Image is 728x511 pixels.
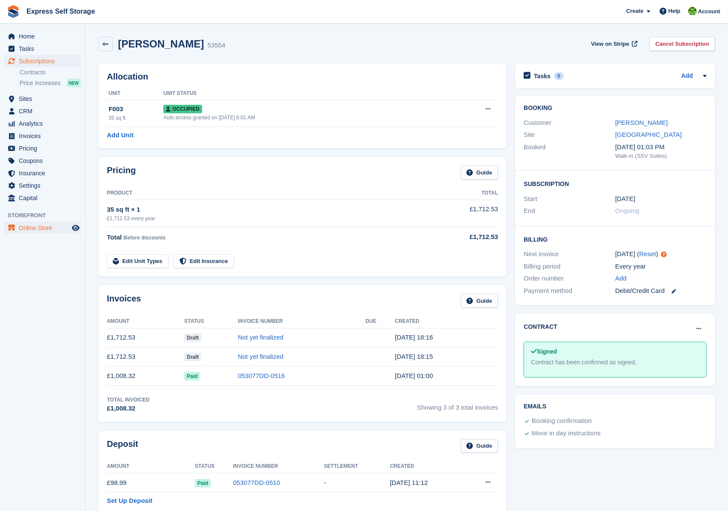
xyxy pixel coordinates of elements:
[395,372,433,379] time: 2024-09-20 00:00:46 UTC
[615,262,707,272] div: Every year
[698,7,720,16] span: Account
[524,274,615,284] div: Order number
[395,353,433,360] time: 2025-09-17 17:15:13 UTC
[19,55,70,67] span: Subscriptions
[184,353,201,361] span: Draft
[531,358,699,367] div: Contract has been confirmed as signed.
[23,4,98,18] a: Express Self Storage
[591,40,629,48] span: View on Stripe
[461,165,498,180] a: Guide
[67,79,81,87] div: NEW
[524,262,615,272] div: Billing period
[615,194,635,204] time: 2024-09-20 00:00:00 UTC
[238,353,283,360] a: Not yet finalized
[107,87,163,100] th: Unit
[524,249,615,259] div: Next invoice
[395,334,433,341] time: 2025-09-17 17:16:49 UTC
[107,496,153,506] a: Set Up Deposit
[531,347,699,356] div: Signed
[118,38,204,50] h2: [PERSON_NAME]
[7,5,20,18] img: stora-icon-8386f47178a22dfd0bd8f6a31ec36ba5ce8667c1dd55bd0f319d3a0aa187defe.svg
[233,479,280,486] a: 053077DD-0510
[534,72,551,80] h2: Tasks
[184,372,200,381] span: Paid
[365,315,395,328] th: Due
[19,118,70,130] span: Analytics
[4,192,81,204] a: menu
[19,222,70,234] span: Online Store
[615,207,640,214] span: Ongoing
[19,192,70,204] span: Capital
[524,142,615,160] div: Booked
[163,87,443,100] th: Unit Status
[524,286,615,296] div: Payment method
[107,205,427,215] div: 35 sq ft × 1
[4,43,81,55] a: menu
[395,315,498,328] th: Created
[107,215,427,222] div: £1,712.53 every year
[19,167,70,179] span: Insurance
[669,7,681,15] span: Help
[107,328,184,347] td: £1,712.53
[124,235,165,241] span: Before discounts
[71,223,81,233] a: Preview store
[20,68,81,77] a: Contracts
[107,404,150,414] div: £1,008.32
[681,71,693,81] a: Add
[19,105,70,117] span: CRM
[107,347,184,366] td: £1,712.53
[4,167,81,179] a: menu
[615,119,668,126] a: [PERSON_NAME]
[524,118,615,128] div: Customer
[4,105,81,117] a: menu
[532,416,592,426] div: Booking confirmation
[324,473,390,493] td: -
[4,30,81,42] a: menu
[615,274,627,284] a: Add
[532,428,601,439] div: Move in day instructions
[107,439,138,453] h2: Deposit
[615,131,682,138] a: [GEOGRAPHIC_DATA]
[461,439,498,453] a: Guide
[524,194,615,204] div: Start
[163,114,443,121] div: Auto access granted on [DATE] 6:01 AM
[109,114,163,122] div: 35 sq ft
[4,180,81,192] a: menu
[184,315,238,328] th: Status
[107,186,427,200] th: Product
[19,142,70,154] span: Pricing
[107,254,168,269] a: Edit Unit Types
[554,72,564,80] div: 0
[238,372,285,379] a: 053077DD-0516
[390,460,463,473] th: Created
[20,79,61,87] span: Price increases
[524,403,707,410] h2: Emails
[233,460,324,473] th: Invoice Number
[524,130,615,140] div: Site
[238,315,365,328] th: Invoice Number
[588,37,640,51] a: View on Stripe
[107,294,141,308] h2: Invoices
[107,72,498,82] h2: Allocation
[19,30,70,42] span: Home
[238,334,283,341] a: Not yet finalized
[19,130,70,142] span: Invoices
[660,251,668,258] div: Tooltip anchor
[4,130,81,142] a: menu
[107,130,133,140] a: Add Unit
[107,460,195,473] th: Amount
[4,93,81,105] a: menu
[461,294,498,308] a: Guide
[417,396,498,414] span: Showing 3 of 3 total invoices
[427,232,498,242] div: £1,712.53
[649,37,715,51] a: Cancel Subscription
[207,41,225,50] div: 53554
[524,322,557,331] h2: Contract
[19,155,70,167] span: Coupons
[163,105,202,113] span: Occupied
[20,78,81,88] a: Price increases NEW
[615,286,707,296] div: Debit/Credit Card
[390,479,428,486] time: 2024-09-18 10:12:31 UTC
[174,254,234,269] a: Edit Insurance
[626,7,643,15] span: Create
